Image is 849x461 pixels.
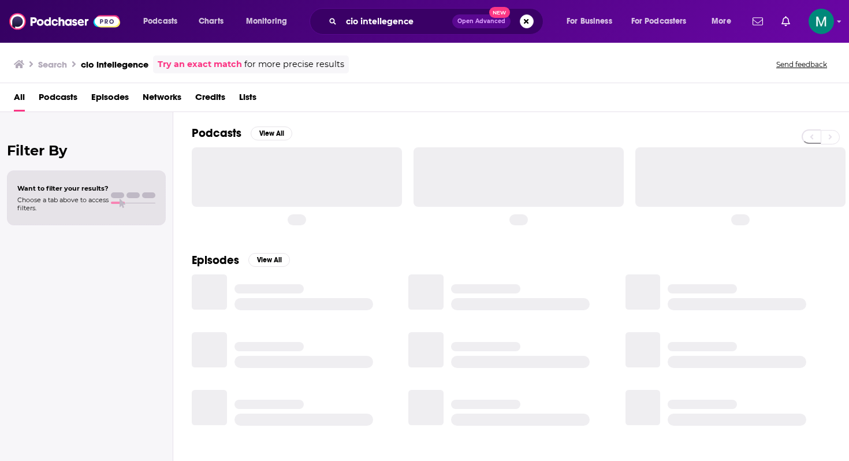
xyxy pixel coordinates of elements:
span: Podcasts [143,13,177,29]
a: Credits [195,88,225,111]
a: Show notifications dropdown [777,12,795,31]
img: Podchaser - Follow, Share and Rate Podcasts [9,10,120,32]
a: Try an exact match [158,58,242,71]
a: PodcastsView All [192,126,292,140]
input: Search podcasts, credits, & more... [341,12,452,31]
span: More [712,13,731,29]
a: Show notifications dropdown [748,12,768,31]
h2: Filter By [7,142,166,159]
a: Lists [239,88,256,111]
button: open menu [558,12,627,31]
a: Networks [143,88,181,111]
span: for more precise results [244,58,344,71]
h2: Podcasts [192,126,241,140]
a: Charts [191,12,230,31]
span: Monitoring [246,13,287,29]
button: open menu [238,12,302,31]
button: View All [248,253,290,267]
button: open menu [135,12,192,31]
a: Podcasts [39,88,77,111]
a: All [14,88,25,111]
span: Charts [199,13,224,29]
span: For Business [567,13,612,29]
span: For Podcasters [631,13,687,29]
span: New [489,7,510,18]
h3: Search [38,59,67,70]
button: Show profile menu [809,9,834,34]
span: Want to filter your results? [17,184,109,192]
button: Send feedback [773,60,831,69]
h3: cio intellegence [81,59,148,70]
button: open menu [703,12,746,31]
span: Logged in as milan.penny [809,9,834,34]
button: View All [251,127,292,140]
a: EpisodesView All [192,253,290,267]
span: Open Advanced [457,18,505,24]
h2: Episodes [192,253,239,267]
button: open menu [624,12,703,31]
span: Choose a tab above to access filters. [17,196,109,212]
button: Open AdvancedNew [452,14,511,28]
div: Search podcasts, credits, & more... [321,8,554,35]
a: Episodes [91,88,129,111]
img: User Profile [809,9,834,34]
